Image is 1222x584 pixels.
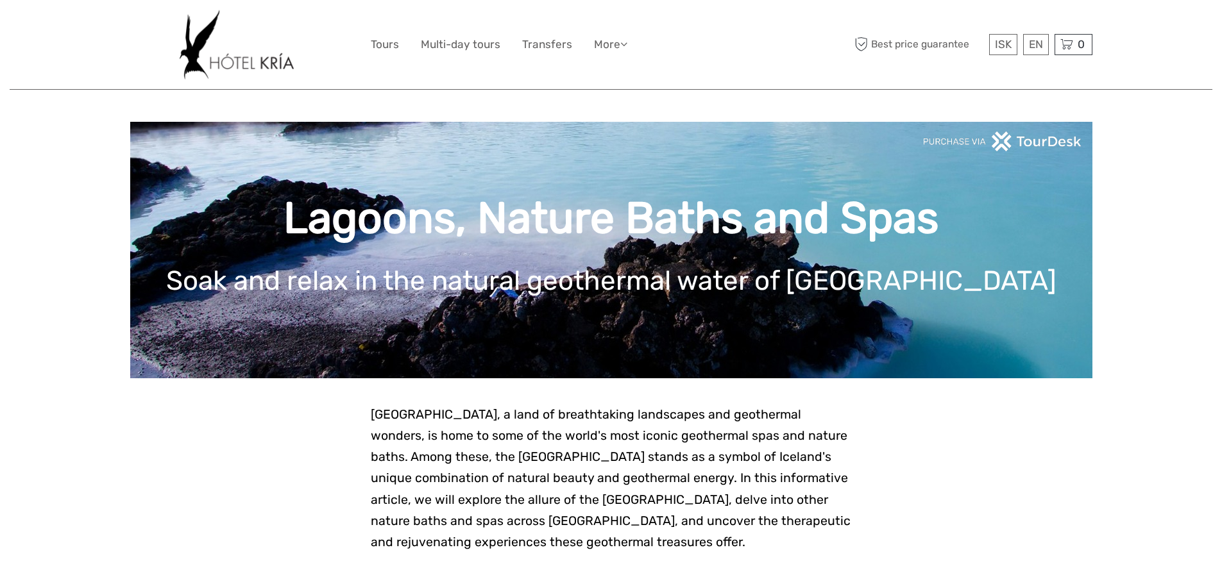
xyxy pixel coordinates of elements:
a: Transfers [522,35,572,54]
img: 532-e91e591f-ac1d-45f7-9962-d0f146f45aa0_logo_big.jpg [180,10,293,79]
span: Best price guarantee [852,34,986,55]
img: PurchaseViaTourDeskwhite.png [922,131,1083,151]
h1: Lagoons, Nature Baths and Spas [149,192,1073,244]
a: More [594,35,627,54]
a: Tours [371,35,399,54]
a: Multi-day tours [421,35,500,54]
span: ISK [995,38,1012,51]
div: EN [1023,34,1049,55]
h1: Soak and relax in the natural geothermal water of [GEOGRAPHIC_DATA] [149,265,1073,297]
span: [GEOGRAPHIC_DATA], a land of breathtaking landscapes and geothermal wonders, is home to some of t... [371,407,851,549]
span: 0 [1076,38,1087,51]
